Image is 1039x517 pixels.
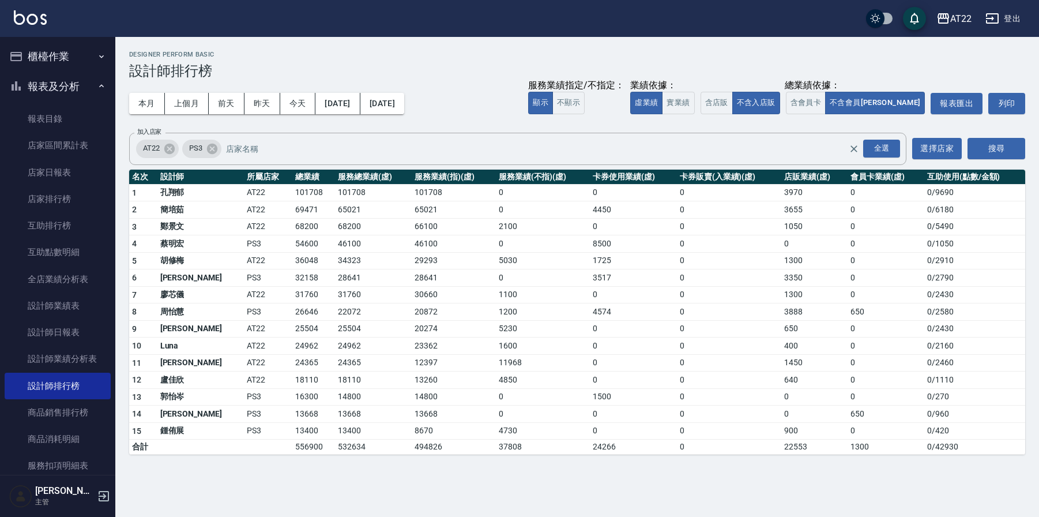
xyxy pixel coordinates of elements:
[335,201,412,219] td: 65021
[335,338,412,355] td: 24962
[590,372,677,389] td: 0
[848,372,924,389] td: 0
[590,440,677,455] td: 24266
[496,304,590,321] td: 1200
[335,354,412,372] td: 24365
[590,235,677,253] td: 8500
[677,269,781,287] td: 0
[157,338,244,355] td: Luna
[496,252,590,269] td: 5030
[157,201,244,219] td: 簡培茹
[924,218,1025,235] td: 0 / 5490
[677,388,781,406] td: 0
[677,320,781,338] td: 0
[677,201,781,219] td: 0
[590,218,677,235] td: 0
[244,93,280,114] button: 昨天
[412,201,496,219] td: 65021
[292,170,335,185] th: 總業績
[132,358,142,368] span: 11
[129,51,1025,58] h2: Designer Perform Basic
[335,304,412,321] td: 22072
[912,138,962,159] button: 選擇店家
[848,170,924,185] th: 會員卡業績(虛)
[5,266,111,293] a: 全店業績分析表
[677,235,781,253] td: 0
[924,388,1025,406] td: 0 / 270
[496,201,590,219] td: 0
[677,440,781,455] td: 0
[924,320,1025,338] td: 0 / 2430
[292,354,335,372] td: 24365
[677,372,781,389] td: 0
[590,252,677,269] td: 1725
[924,422,1025,440] td: 0 / 420
[496,286,590,304] td: 1100
[157,388,244,406] td: 郭怡岑
[848,201,924,219] td: 0
[412,235,496,253] td: 46100
[496,170,590,185] th: 服務業績(不指)(虛)
[292,218,335,235] td: 68200
[244,354,292,372] td: AT22
[590,320,677,338] td: 0
[412,440,496,455] td: 494826
[292,201,335,219] td: 69471
[496,440,590,455] td: 37808
[988,93,1025,114] button: 列印
[244,201,292,219] td: AT22
[848,184,924,201] td: 0
[292,320,335,338] td: 25504
[132,392,142,402] span: 13
[157,269,244,287] td: [PERSON_NAME]
[132,205,137,214] span: 2
[5,239,111,265] a: 互助點數明細
[677,170,781,185] th: 卡券販賣(入業績)(虛)
[924,406,1025,423] td: 0 / 960
[292,372,335,389] td: 18110
[412,252,496,269] td: 29293
[701,80,925,92] div: 總業績依據：
[677,304,781,321] td: 0
[848,338,924,355] td: 0
[528,80,624,92] div: 服務業績指定/不指定：
[781,388,848,406] td: 0
[137,128,161,136] label: 加入店家
[781,235,848,253] td: 0
[35,485,94,497] h5: [PERSON_NAME]
[132,239,137,248] span: 4
[5,186,111,212] a: 店家排行榜
[781,201,848,219] td: 3655
[335,235,412,253] td: 46100
[335,440,412,455] td: 532634
[335,218,412,235] td: 68200
[848,218,924,235] td: 0
[292,252,335,269] td: 36048
[335,170,412,185] th: 服務總業績(虛)
[5,159,111,186] a: 店家日報表
[924,235,1025,253] td: 0 / 1050
[846,141,862,157] button: Clear
[360,93,404,114] button: [DATE]
[924,286,1025,304] td: 0 / 2430
[412,286,496,304] td: 30660
[9,485,32,508] img: Person
[590,304,677,321] td: 4574
[244,338,292,355] td: AT22
[781,422,848,440] td: 900
[848,354,924,372] td: 0
[412,406,496,423] td: 13668
[335,269,412,287] td: 28641
[292,184,335,201] td: 101708
[848,269,924,287] td: 0
[903,7,926,30] button: save
[552,92,585,114] button: 不顯示
[781,218,848,235] td: 1050
[244,269,292,287] td: PS3
[157,218,244,235] td: 鄭景文
[5,212,111,239] a: 互助排行榜
[244,406,292,423] td: PS3
[157,184,244,201] td: 孔翔郁
[412,170,496,185] th: 服務業績(指)(虛)
[132,307,137,316] span: 8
